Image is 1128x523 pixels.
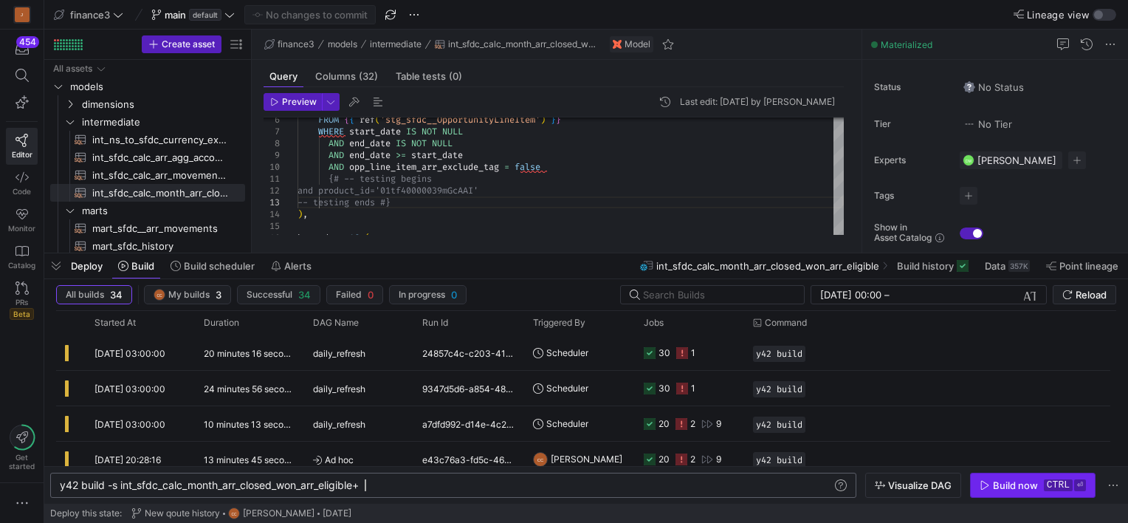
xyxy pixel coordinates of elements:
span: >= [396,149,406,161]
button: New qoute historyCC[PERSON_NAME][DATE] [128,504,355,523]
a: Editor [6,128,38,165]
span: Jobs [644,318,664,328]
a: mart_sfdc_history​​​​​​​​​​ [50,237,245,255]
a: PRsBeta [6,276,38,326]
span: IS [396,137,406,149]
span: Duration [204,318,239,328]
span: Tier [874,119,948,129]
span: (32) [359,72,378,81]
span: Status [874,82,948,92]
span: Successful [247,290,292,300]
button: Point lineage [1039,253,1125,278]
span: end_date [349,137,391,149]
div: CC [533,452,548,467]
div: 9 [264,149,280,161]
span: [DATE] 03:00:00 [94,383,165,394]
span: base_data [298,232,344,244]
button: Build history [890,253,975,278]
span: AND [329,137,344,149]
kbd: ⏎ [1074,479,1086,491]
span: Failed [336,290,362,300]
span: ) [298,208,303,220]
div: J [15,7,30,22]
span: int_sfdc_calc_month_arr_closed_won_arr_eligible​​​​​​​​​​ [92,185,228,202]
span: Scheduler [546,371,588,406]
button: Successful34 [237,285,320,304]
span: NOT [411,137,427,149]
div: Press SPACE to select this row. [50,131,245,148]
div: 2 [690,406,695,441]
div: 11 [264,173,280,185]
button: 454 [6,35,38,62]
span: My builds [168,290,210,300]
div: 20 [658,442,670,476]
kbd: ctrl [1044,479,1073,491]
div: 12 [264,185,280,196]
span: 34 [110,289,123,301]
div: 20 [658,406,670,441]
span: IS [406,126,416,137]
div: Press SPACE to select this row. [50,237,245,255]
img: No status [963,81,975,93]
span: opp_line_item_arr_exclude_tag [349,161,499,173]
span: [DATE] 20:28:16 [94,454,161,465]
span: int_sfdc_calc_month_arr_closed_won_arr_eligible [448,39,597,49]
a: int_sfdc_calc_month_arr_closed_won_arr_eligible​​​​​​​​​​ [50,184,245,202]
span: y42 build [756,420,802,430]
span: Preview [282,97,317,107]
span: r_eligible+ [310,479,359,491]
span: Run Id [422,318,448,328]
span: int_sfdc_calc_month_arr_closed_won_arr_eligible [656,260,879,272]
span: Tags [874,191,948,201]
span: Build history [897,260,954,272]
div: 13 [264,196,280,208]
span: Editor [12,150,32,159]
span: AS [349,232,360,244]
button: All builds34 [56,285,132,304]
div: 9 [716,442,721,476]
span: Get started [9,453,35,471]
div: Press SPACE to select this row. [50,95,245,113]
span: Reload [1076,289,1107,301]
button: Build nowctrl⏎ [970,473,1096,498]
span: Triggered By [533,318,585,328]
span: AND [329,149,344,161]
a: Code [6,165,38,202]
div: a7dfd992-d14e-4c21-9dda-1ff46b66f7ce [413,406,524,441]
span: Table tests [396,72,462,81]
span: Query [269,72,298,81]
span: mart_sfdc__arr_movements​​​​​​​​​​ [92,220,228,237]
span: Materialized [881,39,932,50]
span: y42 build -s int_sfdc_calc_month_arr_closed_won_ar [60,479,310,491]
y42-duration: 10 minutes 13 seconds [204,419,298,430]
span: Build scheduler [184,260,255,272]
span: Build [131,260,154,272]
span: false [515,161,540,173]
a: Catalog [6,239,38,276]
span: default [189,9,221,21]
span: Show in Asset Catalog [874,222,932,243]
span: NULL [442,126,463,137]
div: Press SPACE to select this row. [50,148,245,166]
span: In progress [399,290,445,300]
span: Model [625,39,650,49]
span: Data [985,260,1005,272]
button: In progress0 [389,285,467,304]
span: start_date [411,149,463,161]
span: [PERSON_NAME] [977,154,1056,166]
button: No tierNo Tier [960,114,1016,134]
button: finance3 [261,35,318,53]
button: CCMy builds3 [144,285,231,304]
img: undefined [613,40,622,49]
span: 0 [451,289,457,301]
span: No Tier [963,118,1012,130]
a: int_ns_to_sfdc_currency_exchange_map​​​​​​​​​​ [50,131,245,148]
span: Command [765,318,807,328]
span: daily_refresh [313,372,365,406]
button: finance3 [50,5,127,24]
span: intermediate [82,114,243,131]
span: Deploy [71,260,103,272]
span: [DATE] 03:00:00 [94,419,165,430]
div: 8 [264,137,280,149]
span: [DATE] [323,508,351,519]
